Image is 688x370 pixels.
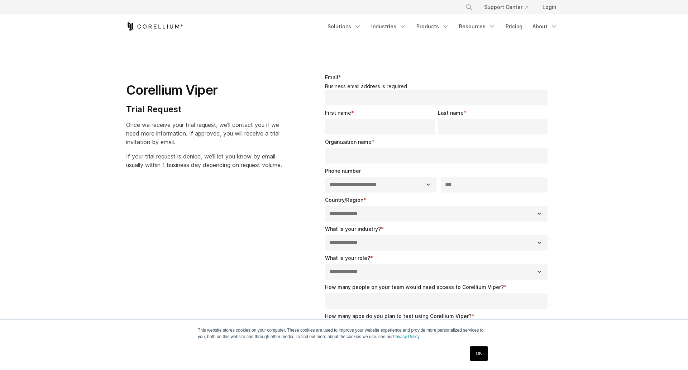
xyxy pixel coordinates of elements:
span: How many people on your team would need access to Corellium Viper? [325,284,504,290]
span: How many apps do you plan to test using Corellium Viper? [325,313,472,319]
span: Phone number [325,168,361,174]
span: Last name [438,110,464,116]
h1: Corellium Viper [126,82,282,98]
span: Once we receive your trial request, we'll contact you if we need more information. If approved, y... [126,121,279,146]
a: Resources [455,20,500,33]
span: Email [325,74,338,80]
a: Support Center [478,1,534,14]
button: Search [463,1,476,14]
span: What is your role? [325,255,370,261]
div: Navigation Menu [457,1,562,14]
a: Pricing [501,20,527,33]
span: What is your industry? [325,226,381,232]
span: If your trial request is denied, we'll let you know by email usually within 1 business day depend... [126,153,282,169]
a: About [528,20,562,33]
a: Corellium Home [126,22,183,31]
span: Country/Region [325,197,363,203]
a: Login [537,1,562,14]
a: Industries [367,20,411,33]
a: Products [412,20,453,33]
a: Solutions [323,20,365,33]
legend: Business email address is required [325,83,550,90]
p: This website stores cookies on your computer. These cookies are used to improve your website expe... [198,327,490,340]
h4: Trial Request [126,104,282,115]
span: Organization name [325,139,372,145]
a: Privacy Policy. [393,334,420,339]
div: Navigation Menu [323,20,562,33]
span: First name [325,110,351,116]
a: OK [470,346,488,361]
